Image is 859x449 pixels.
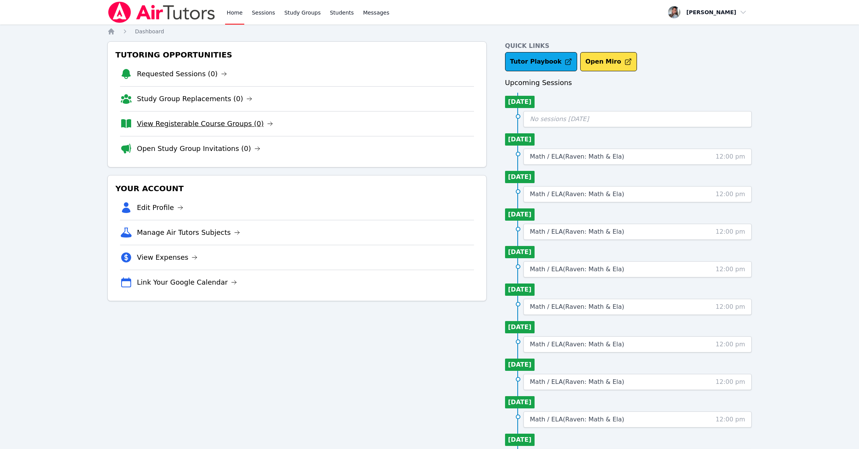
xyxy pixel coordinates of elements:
[505,359,535,371] li: [DATE]
[137,277,237,288] a: Link Your Google Calendar
[530,416,624,423] span: Math / ELA ( Raven: Math & Ela )
[505,96,535,108] li: [DATE]
[716,340,745,349] span: 12:00 pm
[505,133,535,146] li: [DATE]
[530,153,624,160] span: Math / ELA ( Raven: Math & Ela )
[530,265,624,273] span: Math / ELA ( Raven: Math & Ela )
[505,171,535,183] li: [DATE]
[716,152,745,161] span: 12:00 pm
[530,265,624,274] a: Math / ELA(Raven: Math & Ela)
[530,302,624,311] a: Math / ELA(Raven: Math & Ela)
[530,340,624,349] a: Math / ELA(Raven: Math & Ela)
[505,321,535,333] li: [DATE]
[530,303,624,310] span: Math / ELA ( Raven: Math & Ela )
[716,302,745,311] span: 12:00 pm
[505,396,535,408] li: [DATE]
[114,48,480,62] h3: Tutoring Opportunities
[530,190,624,199] a: Math / ELA(Raven: Math & Ela)
[530,378,624,385] span: Math / ELA ( Raven: Math & Ela )
[530,415,624,424] a: Math / ELA(Raven: Math & Ela)
[530,341,624,348] span: Math / ELA ( Raven: Math & Ela )
[135,28,164,34] span: Dashboard
[716,377,745,387] span: 12:00 pm
[505,246,535,258] li: [DATE]
[505,283,535,296] li: [DATE]
[137,202,183,213] a: Edit Profile
[135,28,164,35] a: Dashboard
[107,2,216,23] img: Air Tutors
[716,227,745,236] span: 12:00 pm
[530,377,624,387] a: Math / ELA(Raven: Math & Ela)
[530,228,624,235] span: Math / ELA ( Raven: Math & Ela )
[530,227,624,236] a: Math / ELA(Raven: Math & Ela)
[580,52,637,71] button: Open Miro
[716,190,745,199] span: 12:00 pm
[530,115,589,123] span: No sessions [DATE]
[137,118,273,129] a: View Registerable Course Groups (0)
[107,28,752,35] nav: Breadcrumb
[505,52,578,71] a: Tutor Playbook
[137,227,240,238] a: Manage Air Tutors Subjects
[505,41,752,51] h4: Quick Links
[530,190,624,198] span: Math / ELA ( Raven: Math & Ela )
[137,143,260,154] a: Open Study Group Invitations (0)
[363,9,390,16] span: Messages
[114,182,480,195] h3: Your Account
[505,77,752,88] h3: Upcoming Sessions
[530,152,624,161] a: Math / ELA(Raven: Math & Ela)
[716,415,745,424] span: 12:00 pm
[137,93,252,104] a: Study Group Replacements (0)
[716,265,745,274] span: 12:00 pm
[137,69,227,79] a: Requested Sessions (0)
[505,208,535,221] li: [DATE]
[137,252,197,263] a: View Expenses
[505,434,535,446] li: [DATE]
